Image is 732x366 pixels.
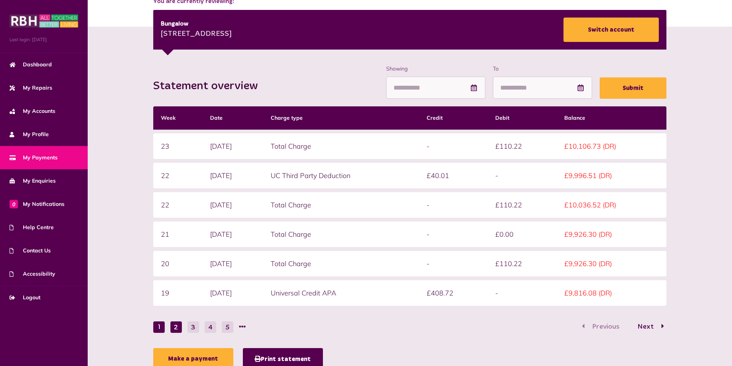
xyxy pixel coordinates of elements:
label: Showing [386,65,485,73]
td: [DATE] [202,163,263,188]
label: To [493,65,592,73]
span: My Profile [10,130,49,138]
div: [STREET_ADDRESS] [161,29,232,40]
td: Total Charge [263,222,419,247]
button: Submit [600,77,666,99]
td: £110.22 [488,192,556,218]
td: - [419,133,488,159]
span: Dashboard [10,61,52,69]
span: Logout [10,294,40,302]
td: £0.00 [488,222,556,247]
td: £9,926.30 (DR) [557,222,667,247]
td: [DATE] [202,222,263,247]
td: 22 [153,192,203,218]
span: Accessibility [10,270,55,278]
td: £40.01 [419,163,488,188]
td: Total Charge [263,251,419,276]
td: [DATE] [202,192,263,218]
span: My Payments [10,154,58,162]
span: Help Centre [10,223,54,231]
td: Universal Credit APA [263,280,419,306]
td: - [488,280,556,306]
th: Credit [419,106,488,130]
td: [DATE] [202,280,263,306]
td: - [419,251,488,276]
td: 20 [153,251,203,276]
th: Debit [488,106,556,130]
th: Charge type [263,106,419,130]
button: Go to page 2 [170,321,182,333]
span: 0 [10,200,18,208]
td: UC Third Party Deduction [263,163,419,188]
a: Switch account [563,18,659,42]
td: £9,926.30 (DR) [557,251,667,276]
td: 23 [153,133,203,159]
span: My Enquiries [10,177,56,185]
td: £408.72 [419,280,488,306]
td: 21 [153,222,203,247]
td: £110.22 [488,251,556,276]
td: [DATE] [202,133,263,159]
span: Next [632,323,660,330]
th: Week [153,106,203,130]
td: - [419,222,488,247]
button: Go to page 2 [629,321,666,332]
td: £9,996.51 (DR) [557,163,667,188]
td: - [488,163,556,188]
button: Go to page 5 [222,321,233,333]
td: £110.22 [488,133,556,159]
td: 22 [153,163,203,188]
th: Date [202,106,263,130]
span: My Accounts [10,107,55,115]
td: £10,106.73 (DR) [557,133,667,159]
td: Total Charge [263,133,419,159]
td: £10,036.52 (DR) [557,192,667,218]
span: Contact Us [10,247,51,255]
div: Bungalow [161,19,232,29]
td: [DATE] [202,251,263,276]
span: My Notifications [10,200,64,208]
button: Go to page 4 [205,321,216,333]
img: MyRBH [10,13,78,29]
button: Go to page 3 [188,321,199,333]
td: - [419,192,488,218]
td: £9,816.08 (DR) [557,280,667,306]
th: Balance [557,106,667,130]
h2: Statement overview [153,79,265,93]
span: My Repairs [10,84,52,92]
td: 19 [153,280,203,306]
span: Last login: [DATE] [10,36,78,43]
td: Total Charge [263,192,419,218]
